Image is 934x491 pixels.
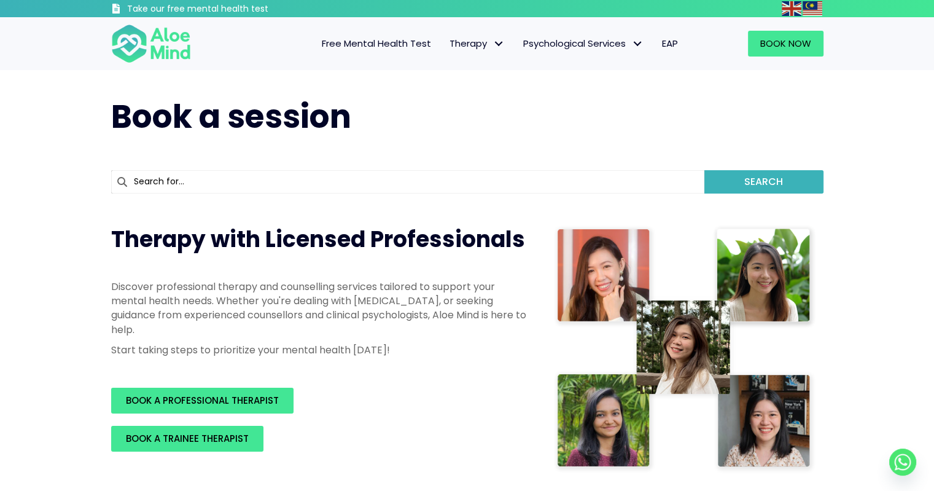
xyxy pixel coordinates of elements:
[889,449,916,476] a: Whatsapp
[111,170,705,194] input: Search for...
[653,31,687,57] a: EAP
[803,1,822,16] img: ms
[47,79,110,87] div: Domain Overview
[127,3,334,15] h3: Take our free mental health test
[514,31,653,57] a: Psychological ServicesPsychological Services: submenu
[111,94,351,139] span: Book a session
[313,31,440,57] a: Free Mental Health Test
[322,37,431,50] span: Free Mental Health Test
[490,35,508,53] span: Therapy: submenu
[122,77,132,87] img: tab_keywords_by_traffic_grey.svg
[111,280,529,337] p: Discover professional therapy and counselling services tailored to support your mental health nee...
[126,394,279,407] span: BOOK A PROFESSIONAL THERAPIST
[32,32,135,42] div: Domain: [DOMAIN_NAME]
[20,32,29,42] img: website_grey.svg
[111,388,294,414] a: BOOK A PROFESSIONAL THERAPIST
[662,37,678,50] span: EAP
[34,20,60,29] div: v 4.0.25
[111,343,529,357] p: Start taking steps to prioritize your mental health [DATE]!
[20,20,29,29] img: logo_orange.svg
[553,224,816,474] img: Therapist collage
[748,31,823,57] a: Book Now
[704,170,823,194] button: Search
[523,37,644,50] span: Psychological Services
[803,1,823,15] a: Malay
[760,37,811,50] span: Book Now
[440,31,514,57] a: TherapyTherapy: submenu
[111,426,263,452] a: BOOK A TRAINEE THERAPIST
[207,31,687,57] nav: Menu
[126,432,249,445] span: BOOK A TRAINEE THERAPIST
[136,79,207,87] div: Keywords by Traffic
[629,35,647,53] span: Psychological Services: submenu
[111,224,525,255] span: Therapy with Licensed Professionals
[111,3,334,17] a: Take our free mental health test
[111,23,191,64] img: Aloe mind Logo
[782,1,801,16] img: en
[449,37,505,50] span: Therapy
[782,1,803,15] a: English
[33,77,43,87] img: tab_domain_overview_orange.svg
